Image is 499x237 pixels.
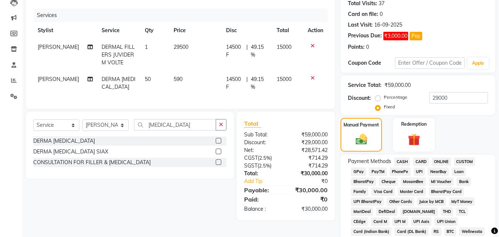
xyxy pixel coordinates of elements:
div: Discount: [348,94,371,102]
div: Total: [239,170,286,177]
div: Card on file: [348,10,378,18]
div: ₹30,000.00 [286,205,333,213]
span: DERMA [MEDICAL_DATA] [102,76,136,90]
div: Paid: [239,195,286,204]
span: BTC [444,227,457,236]
div: ₹29,000.00 [286,139,333,146]
div: DERMA [MEDICAL_DATA] SIAX [33,148,108,156]
span: 1 [145,44,148,50]
img: _gift.svg [404,132,424,147]
button: Pay [410,32,422,40]
span: CARD [413,158,429,166]
span: NearBuy [428,167,449,176]
button: Apply [468,58,489,69]
span: [DOMAIN_NAME] [400,207,438,216]
span: BharatPay Card [429,187,464,196]
span: Card (DL Bank) [394,227,428,236]
th: Service [97,22,140,39]
span: MI Voucher [429,177,454,186]
span: MariDeal [351,207,373,216]
div: CONSULTATION FOR FILLER & [MEDICAL_DATA] [33,159,151,166]
span: PayTM [369,167,387,176]
span: CEdge [351,217,368,226]
span: MosamBee [401,177,426,186]
th: Total [272,22,304,39]
span: Card M [371,217,389,226]
label: Percentage [384,94,407,101]
span: 49.15 % [251,75,268,91]
span: | [246,75,248,91]
input: Search or Scan [134,119,216,131]
span: 14500 F [226,75,243,91]
div: ₹59,000.00 [286,131,333,139]
span: CUSTOM [454,158,475,166]
span: UPI Axis [411,217,432,226]
th: Action [303,22,328,39]
div: Net: [239,146,286,154]
th: Stylist [33,22,97,39]
span: 2.5% [259,163,270,169]
label: Redemption [401,121,427,128]
span: [PERSON_NAME] [38,76,79,82]
label: Fixed [384,104,395,110]
div: ₹0 [294,177,334,185]
div: Coupon Code [348,59,394,67]
span: Other Cards [387,197,414,206]
div: ₹714.29 [286,154,333,162]
span: ₹3,000.00 [383,32,408,40]
span: Family [351,187,368,196]
span: TCL [456,207,468,216]
div: 0 [380,10,383,18]
span: UPI Union [434,217,458,226]
div: Payable: [239,186,286,194]
span: UPI [414,167,425,176]
span: CASH [394,158,410,166]
span: THD [441,207,454,216]
span: 590 [174,76,182,82]
div: 16-09-2025 [374,21,402,29]
div: ₹0 [286,195,333,204]
div: ₹714.29 [286,162,333,170]
div: Services [34,9,333,22]
span: 15000 [277,44,291,50]
span: ONLINE [432,158,451,166]
span: BharatPay [351,177,376,186]
div: 0 [366,43,369,51]
span: GPay [351,167,366,176]
span: CGST [244,155,258,161]
th: Price [169,22,222,39]
div: ₹30,000.00 [286,170,333,177]
span: 49.15 % [251,43,268,59]
span: 15000 [277,76,291,82]
span: MyT Money [449,197,475,206]
label: Manual Payment [344,122,379,128]
span: RS [431,227,441,236]
a: Add Tip [239,177,294,185]
span: UPI M [392,217,408,226]
span: Payment Methods [348,158,391,165]
th: Qty [140,22,169,39]
span: | [246,43,248,59]
span: Total [244,120,261,128]
span: Card (Indian Bank) [351,227,392,236]
span: SGST [244,162,257,169]
input: Enter Offer / Coupon Code [395,57,465,69]
span: [PERSON_NAME] [38,44,79,50]
span: Master Card [398,187,426,196]
span: Visa Card [371,187,395,196]
div: ( ) [239,154,286,162]
span: Bank [457,177,471,186]
span: Loan [452,167,466,176]
span: DefiDeal [376,207,397,216]
div: Points: [348,43,365,51]
div: Balance : [239,205,286,213]
span: PhonePe [390,167,411,176]
div: Last Visit: [348,21,373,29]
div: Previous Due: [348,32,382,40]
div: ₹59,000.00 [384,81,411,89]
div: Sub Total: [239,131,286,139]
span: 14500 F [226,43,243,59]
span: Juice by MCB [417,197,446,206]
div: ( ) [239,162,286,170]
span: DERMAL FILLERS JUVIDERM VOLTE [102,44,135,66]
